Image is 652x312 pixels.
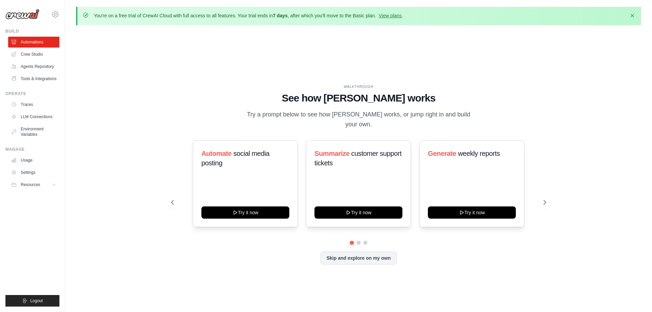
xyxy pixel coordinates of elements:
[314,150,401,167] span: customer support tickets
[428,150,456,157] span: Generate
[8,99,59,110] a: Traces
[171,92,546,104] h1: See how [PERSON_NAME] works
[8,49,59,60] a: Crew Studio
[8,167,59,178] a: Settings
[458,150,500,157] span: weekly reports
[8,37,59,48] a: Automations
[244,110,473,130] p: Try a prompt below to see how [PERSON_NAME] works, or jump right in and build your own.
[5,295,59,307] button: Logout
[314,206,402,219] button: Try it now
[21,182,40,187] span: Resources
[321,252,396,264] button: Skip and explore on my own
[5,29,59,34] div: Build
[428,206,516,219] button: Try it now
[30,298,43,304] span: Logout
[314,150,349,157] span: Summarize
[5,9,39,19] img: Logo
[8,179,59,190] button: Resources
[171,84,546,89] div: WALKTHROUGH
[201,150,270,167] span: social media posting
[8,61,59,72] a: Agents Repository
[5,147,59,152] div: Manage
[94,12,403,19] p: You're on a free trial of CrewAI Cloud with full access to all features. Your trial ends in , aft...
[5,91,59,96] div: Operate
[8,155,59,166] a: Usage
[201,150,232,157] span: Automate
[8,124,59,140] a: Environment Variables
[201,206,289,219] button: Try it now
[273,13,288,18] strong: 7 days
[379,13,401,18] a: View plans
[8,73,59,84] a: Tools & Integrations
[8,111,59,122] a: LLM Connections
